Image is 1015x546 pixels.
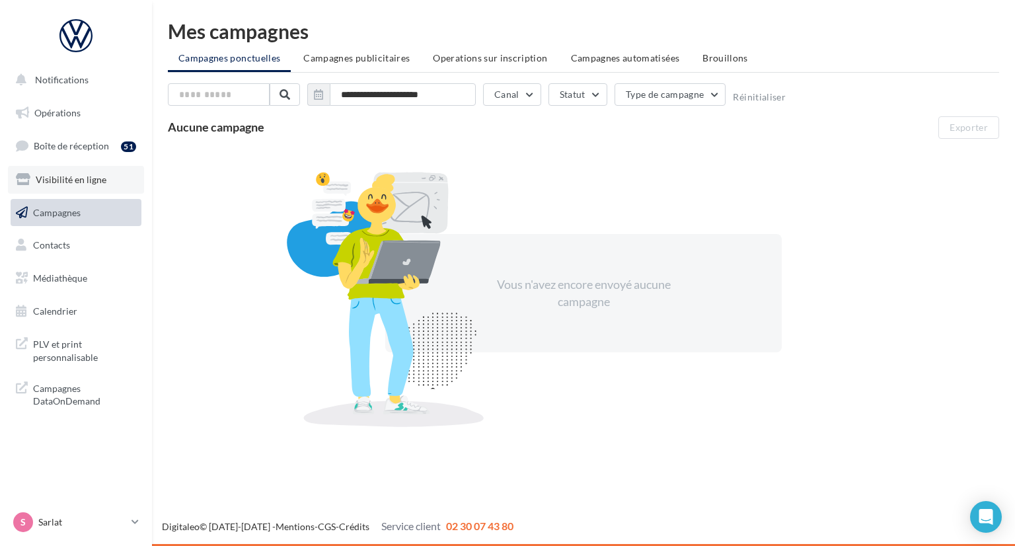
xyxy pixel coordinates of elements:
div: 51 [121,141,136,152]
span: Notifications [35,74,89,85]
a: Médiathèque [8,264,144,292]
span: Campagnes automatisées [571,52,680,63]
a: Opérations [8,99,144,127]
a: Visibilité en ligne [8,166,144,194]
span: Service client [381,520,441,532]
div: Open Intercom Messenger [970,501,1002,533]
a: Contacts [8,231,144,259]
a: Campagnes [8,199,144,227]
span: Campagnes DataOnDemand [33,379,136,408]
span: © [DATE]-[DATE] - - - [162,521,513,532]
div: Vous n'avez encore envoyé aucune campagne [470,276,697,310]
a: Digitaleo [162,521,200,532]
span: Calendrier [33,305,77,317]
span: Boîte de réception [34,140,109,151]
button: Statut [548,83,607,106]
button: Type de campagne [615,83,726,106]
span: Contacts [33,239,70,251]
a: Calendrier [8,297,144,325]
button: Canal [483,83,541,106]
span: Campagnes [33,206,81,217]
button: Exporter [938,116,999,139]
span: Brouillons [702,52,748,63]
div: Mes campagnes [168,21,999,41]
span: Operations sur inscription [433,52,547,63]
span: Campagnes publicitaires [303,52,410,63]
a: Boîte de réception51 [8,132,144,160]
span: S [20,516,26,529]
span: Opérations [34,107,81,118]
a: CGS [318,521,336,532]
a: Mentions [276,521,315,532]
span: Médiathèque [33,272,87,284]
button: Réinitialiser [733,92,786,102]
a: PLV et print personnalisable [8,330,144,369]
a: Campagnes DataOnDemand [8,374,144,413]
button: Notifications [8,66,139,94]
span: Visibilité en ligne [36,174,106,185]
a: S Sarlat [11,510,141,535]
span: Aucune campagne [168,120,264,134]
p: Sarlat [38,516,126,529]
span: 02 30 07 43 80 [446,520,513,532]
a: Crédits [339,521,369,532]
span: PLV et print personnalisable [33,335,136,364]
